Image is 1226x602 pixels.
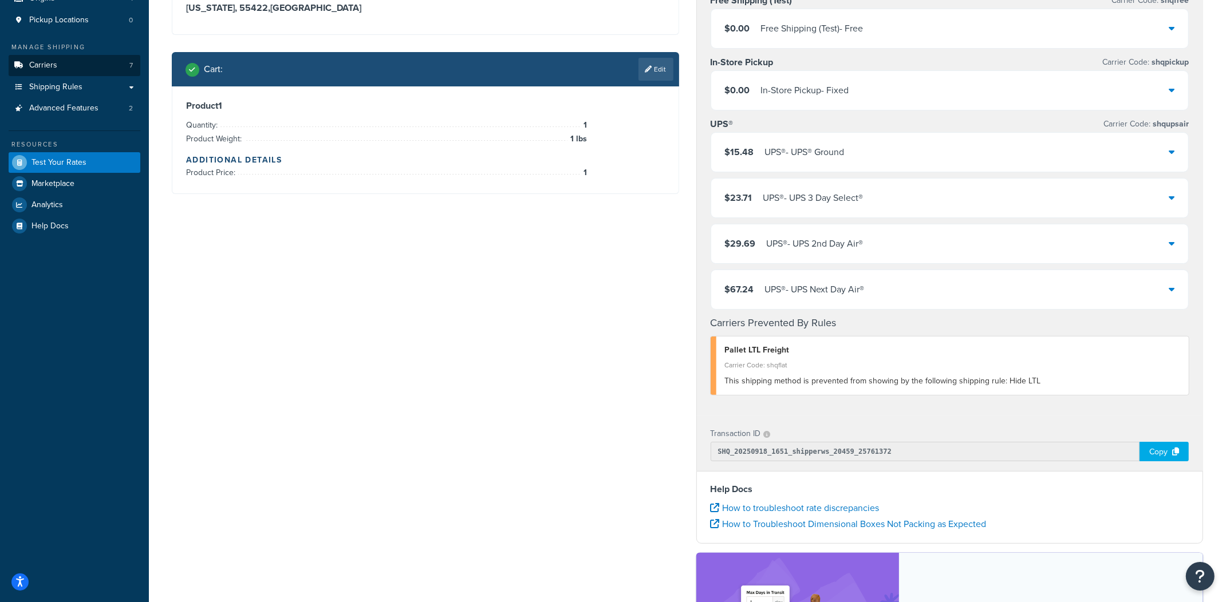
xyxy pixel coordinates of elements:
a: Shipping Rules [9,77,140,98]
span: 7 [129,61,133,70]
li: Carriers [9,55,140,76]
span: shqupsair [1150,118,1189,130]
span: Pickup Locations [29,15,89,25]
h3: In-Store Pickup [711,57,774,68]
a: Advanced Features2 [9,98,140,119]
a: How to Troubleshoot Dimensional Boxes Not Packing as Expected [711,517,987,530]
div: UPS® - UPS Next Day Air® [765,282,865,298]
div: In-Store Pickup - Fixed [761,82,849,98]
a: Test Your Rates [9,152,140,173]
span: Test Your Rates [31,158,86,168]
p: Transaction ID [711,426,761,442]
span: Carriers [29,61,57,70]
span: This shipping method is prevented from showing by the following shipping rule: Hide LTL [725,375,1041,387]
a: Carriers7 [9,55,140,76]
a: Help Docs [9,216,140,236]
a: How to troubleshoot rate discrepancies [711,501,880,514]
div: Carrier Code: shqflat [725,357,1181,373]
h3: Product 1 [186,100,665,112]
h4: Help Docs [711,482,1189,496]
span: Help Docs [31,221,69,231]
span: Quantity: [186,119,220,131]
p: Carrier Code: [1102,54,1189,70]
span: 0 [129,15,133,25]
span: Advanced Features [29,104,98,113]
p: Carrier Code: [1103,116,1189,132]
h4: Additional Details [186,154,665,166]
div: Resources [9,140,140,149]
div: UPS® - UPS 2nd Day Air® [767,236,864,252]
a: Analytics [9,195,140,215]
span: Product Price: [186,167,238,179]
h3: [US_STATE], 55422 , [GEOGRAPHIC_DATA] [186,2,665,14]
span: shqpickup [1149,56,1189,68]
h2: Cart : [204,64,223,74]
span: $67.24 [725,283,754,296]
div: UPS® - UPS 3 Day Select® [763,190,864,206]
a: Marketplace [9,173,140,194]
a: Edit [638,58,673,81]
span: 1 lbs [567,132,587,146]
span: $29.69 [725,237,756,250]
li: Advanced Features [9,98,140,119]
div: Copy [1140,442,1189,461]
span: 1 [581,118,587,132]
span: 2 [129,104,133,113]
span: $23.71 [725,191,752,204]
h4: Carriers Prevented By Rules [711,315,1189,331]
div: UPS® - UPS® Ground [765,144,845,160]
div: Manage Shipping [9,42,140,52]
span: $15.48 [725,145,754,159]
a: Pickup Locations0 [9,10,140,31]
span: 1 [581,166,587,180]
button: Open Resource Center [1186,562,1215,591]
span: Product Weight: [186,133,245,145]
li: Pickup Locations [9,10,140,31]
span: Shipping Rules [29,82,82,92]
div: Pallet LTL Freight [725,342,1181,358]
h3: UPS® [711,118,734,130]
span: $0.00 [725,22,750,35]
div: Free Shipping (Test) - Free [761,21,864,37]
span: $0.00 [725,84,750,97]
span: Marketplace [31,179,74,189]
span: Analytics [31,200,63,210]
